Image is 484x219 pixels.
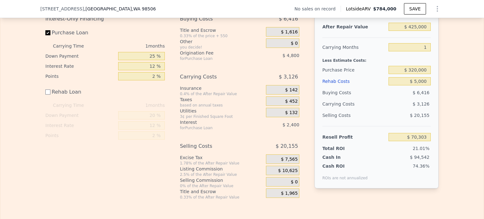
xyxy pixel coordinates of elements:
div: you decide! [180,45,263,50]
div: Purchase Price [322,64,386,76]
div: Utilities [180,108,263,114]
span: 21.01% [413,146,429,151]
span: $ 3,126 [279,71,298,83]
div: Selling Costs [322,110,386,121]
span: $ 2,400 [282,122,299,127]
span: Lotside ARV [346,6,373,12]
span: $ 132 [285,110,298,116]
span: $ 452 [285,99,298,104]
div: for Purchase Loan [180,125,250,130]
span: 74.36% [413,164,429,169]
div: Cash In [322,154,362,160]
span: $ 142 [285,87,298,93]
div: Points [45,130,116,141]
div: Carrying Costs [180,71,250,83]
div: Interest [180,119,250,125]
div: Carrying Months [322,42,386,53]
div: Selling Costs [180,141,250,152]
div: Listing Commission [180,166,263,172]
span: $ 0 [291,179,298,185]
span: $ 1,616 [281,29,297,35]
input: Rehab Loan [45,89,50,95]
div: 0% of the After Repair Value [180,183,263,188]
div: Buying Costs [322,87,386,98]
div: for Purchase Loan [180,56,250,61]
div: Total ROI [322,145,362,152]
div: 0.4% of the After Repair Value [180,91,263,96]
div: ROIs are not annualized [322,169,368,181]
div: Resell Profit [322,131,386,143]
div: Other [180,38,263,45]
div: Interest Rate [45,61,116,71]
span: $ 6,416 [279,13,298,25]
span: $ 20,155 [276,141,298,152]
div: After Repair Value [322,21,386,32]
span: $784,000 [373,6,396,11]
span: $ 0 [291,41,298,46]
div: Title and Escrow [180,27,263,33]
span: [STREET_ADDRESS] [40,6,84,12]
span: $ 94,542 [410,155,429,160]
span: $ 10,625 [278,168,298,174]
div: Interest-Only Financing [45,13,165,25]
div: Insurance [180,85,263,91]
div: Down Payment [45,110,116,120]
div: 3¢ per Finished Square Foot [180,114,263,119]
div: Buying Costs [180,13,250,25]
span: $ 4,800 [282,53,299,58]
span: , WA 98506 [132,6,156,11]
div: Carrying Costs [322,98,362,110]
button: Show Options [431,3,444,15]
div: No sales on record [295,6,341,12]
span: $ 20,155 [410,113,429,118]
span: $ 3,126 [413,101,429,107]
label: Purchase Loan [45,27,116,38]
button: SAVE [404,3,426,14]
div: 1.78% of the After Repair Value [180,161,263,166]
div: Origination Fee [180,50,250,56]
div: Carrying Time [53,100,94,110]
div: 0.33% of the After Repair Value [180,195,263,200]
div: Interest Rate [45,120,116,130]
label: Rehab Loan [45,86,116,98]
div: Title and Escrow [180,188,263,195]
div: Less Estimate Costs: [322,53,431,64]
span: $ 7,565 [281,157,297,162]
span: $ 1,965 [281,191,297,196]
div: Rehab Costs [322,76,386,87]
div: 2.5% of the After Repair Value [180,172,263,177]
div: 0.33% of the price + 550 [180,33,263,38]
div: Down Payment [45,51,116,61]
div: Points [45,71,116,81]
div: Excise Tax [180,154,263,161]
span: , [GEOGRAPHIC_DATA] [84,6,156,12]
div: 1 months [96,41,165,51]
div: based on annual taxes [180,103,263,108]
div: Cash ROI [322,163,368,169]
div: Taxes [180,96,263,103]
div: Selling Commission [180,177,263,183]
span: $ 6,416 [413,90,429,95]
div: Carrying Time [53,41,94,51]
div: 1 months [96,100,165,110]
input: Purchase Loan [45,30,50,35]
